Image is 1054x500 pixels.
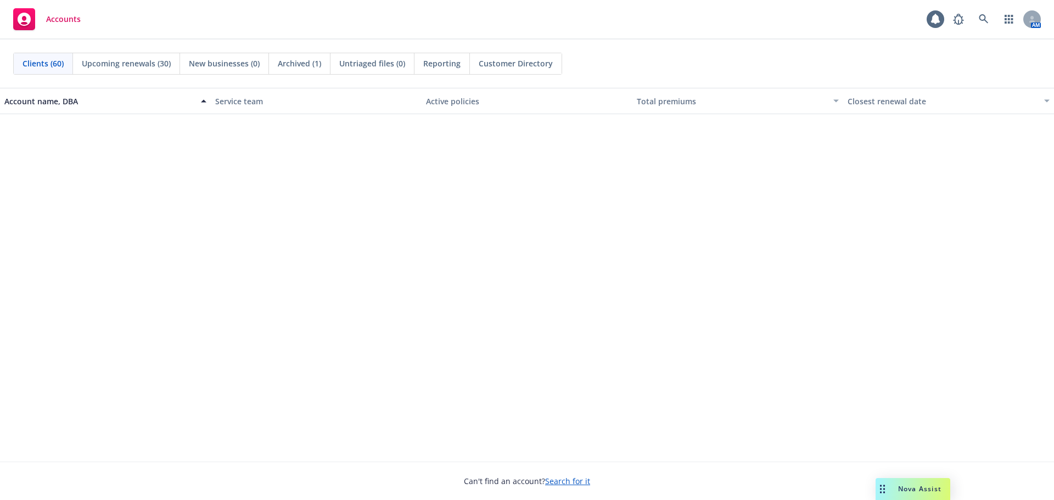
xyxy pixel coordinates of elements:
span: Upcoming renewals (30) [82,58,171,69]
span: Reporting [423,58,461,69]
span: Can't find an account? [464,475,590,487]
div: Total premiums [637,95,827,107]
span: Clients (60) [23,58,64,69]
div: Account name, DBA [4,95,194,107]
span: New businesses (0) [189,58,260,69]
a: Switch app [998,8,1020,30]
span: Customer Directory [479,58,553,69]
span: Archived (1) [278,58,321,69]
span: Accounts [46,15,81,24]
div: Active policies [426,95,628,107]
button: Total premiums [632,88,843,114]
span: Untriaged files (0) [339,58,405,69]
div: Drag to move [876,478,889,500]
div: Closest renewal date [848,95,1038,107]
a: Search for it [545,476,590,486]
button: Active policies [422,88,632,114]
a: Accounts [9,4,85,35]
a: Search [973,8,995,30]
button: Service team [211,88,422,114]
a: Report a Bug [948,8,969,30]
button: Nova Assist [876,478,950,500]
div: Service team [215,95,417,107]
span: Nova Assist [898,484,941,493]
button: Closest renewal date [843,88,1054,114]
